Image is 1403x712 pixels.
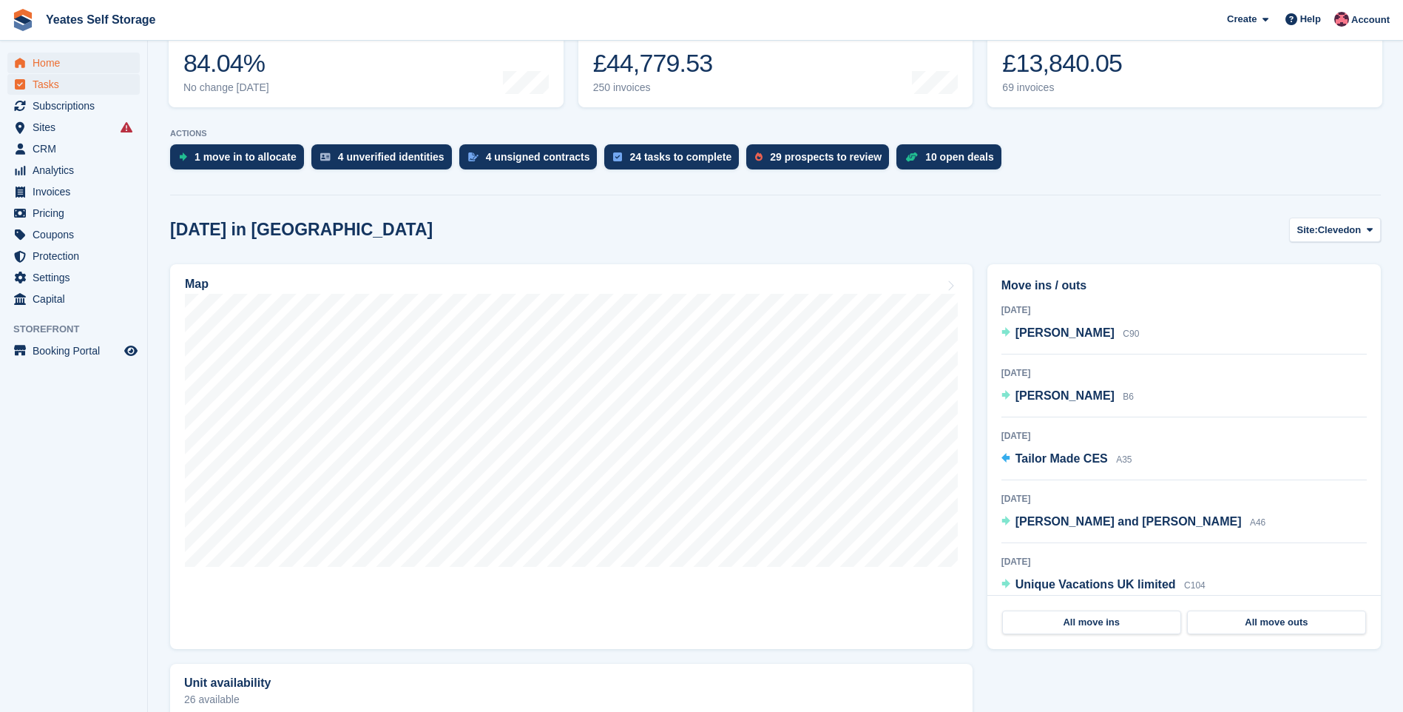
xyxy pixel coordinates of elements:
[1015,452,1108,465] span: Tailor Made CES
[1015,389,1115,402] span: [PERSON_NAME]
[7,181,140,202] a: menu
[1002,611,1181,634] a: All move ins
[33,95,121,116] span: Subscriptions
[925,151,994,163] div: 10 open deals
[1116,454,1132,465] span: A35
[184,676,271,690] h2: Unit availability
[7,340,140,361] a: menu
[7,289,140,309] a: menu
[185,278,209,291] h2: Map
[770,151,882,163] div: 29 prospects to review
[33,246,121,266] span: Protection
[613,152,622,161] img: task-75834270c22a3079a89374b754ae025e5fb1db73e45f91037f5363f120a921f8.svg
[896,144,1009,177] a: 10 open deals
[578,13,973,107] a: Month-to-date sales £44,779.53 250 invoices
[1289,218,1381,242] button: Site: Clevedon
[7,74,140,95] a: menu
[1001,366,1367,380] div: [DATE]
[40,7,162,32] a: Yeates Self Storage
[1318,223,1362,238] span: Clevedon
[170,264,973,649] a: Map
[33,181,121,202] span: Invoices
[184,694,959,705] p: 26 available
[1001,513,1266,532] a: [PERSON_NAME] and [PERSON_NAME] A46
[604,144,746,177] a: 24 tasks to complete
[1001,387,1134,406] a: [PERSON_NAME] B6
[1001,555,1367,568] div: [DATE]
[1001,450,1132,469] a: Tailor Made CES A35
[1015,515,1242,528] span: [PERSON_NAME] and [PERSON_NAME]
[7,95,140,116] a: menu
[1227,12,1257,27] span: Create
[629,151,731,163] div: 24 tasks to complete
[33,203,121,224] span: Pricing
[121,121,132,133] i: Smart entry sync failures have occurred
[311,144,459,177] a: 4 unverified identities
[459,144,605,177] a: 4 unsigned contracts
[1002,81,1122,94] div: 69 invoices
[1015,326,1115,339] span: [PERSON_NAME]
[593,48,713,78] div: £44,779.53
[1001,303,1367,317] div: [DATE]
[905,152,918,162] img: deal-1b604bf984904fb50ccaf53a9ad4b4a5d6e5aea283cecdc64d6e3604feb123c2.svg
[33,224,121,245] span: Coupons
[12,9,34,31] img: stora-icon-8386f47178a22dfd0bd8f6a31ec36ba5ce8667c1dd55bd0f319d3a0aa187defe.svg
[1002,48,1122,78] div: £13,840.05
[33,138,121,159] span: CRM
[1187,611,1366,634] a: All move outs
[7,246,140,266] a: menu
[468,152,479,161] img: contract_signature_icon-13c848040528278c33f63329250d36e43548de30e8caae1d1a13099fd9432cc5.svg
[1001,576,1206,595] a: Unique Vacations UK limited C104
[170,220,433,240] h2: [DATE] in [GEOGRAPHIC_DATA]
[33,53,121,73] span: Home
[170,129,1381,138] p: ACTIONS
[7,267,140,288] a: menu
[7,160,140,181] a: menu
[1351,13,1390,27] span: Account
[33,289,121,309] span: Capital
[1250,517,1265,528] span: A46
[755,152,763,161] img: prospect-51fa495bee0391a8d652442698ab0144808aea92771e9ea1ae160a38d050c398.svg
[7,224,140,245] a: menu
[1184,580,1206,591] span: C104
[1001,324,1140,343] a: [PERSON_NAME] C90
[1297,223,1318,238] span: Site:
[183,48,269,78] div: 84.04%
[338,151,444,163] div: 4 unverified identities
[33,74,121,95] span: Tasks
[987,13,1382,107] a: Awaiting payment £13,840.05 69 invoices
[33,340,121,361] span: Booking Portal
[320,152,331,161] img: verify_identity-adf6edd0f0f0b5bbfe63781bf79b02c33cf7c696d77639b501bdc392416b5a36.svg
[1015,578,1176,591] span: Unique Vacations UK limited
[33,267,121,288] span: Settings
[13,322,147,337] span: Storefront
[1123,392,1134,402] span: B6
[1334,12,1349,27] img: James Griffin
[183,81,269,94] div: No change [DATE]
[7,53,140,73] a: menu
[170,144,311,177] a: 1 move in to allocate
[486,151,590,163] div: 4 unsigned contracts
[1300,12,1321,27] span: Help
[1001,492,1367,506] div: [DATE]
[7,203,140,224] a: menu
[33,117,121,138] span: Sites
[746,144,896,177] a: 29 prospects to review
[1001,277,1367,295] h2: Move ins / outs
[593,81,713,94] div: 250 invoices
[195,151,297,163] div: 1 move in to allocate
[7,138,140,159] a: menu
[169,13,564,107] a: Occupancy 84.04% No change [DATE]
[1123,329,1139,339] span: C90
[7,117,140,138] a: menu
[1001,429,1367,443] div: [DATE]
[122,342,140,360] a: Preview store
[33,160,121,181] span: Analytics
[179,152,187,161] img: move_ins_to_allocate_icon-fdf77a2bb77ea45bf5b3d319d69a93e2d87916cf1d5bf7949dd705db3b84f3ca.svg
